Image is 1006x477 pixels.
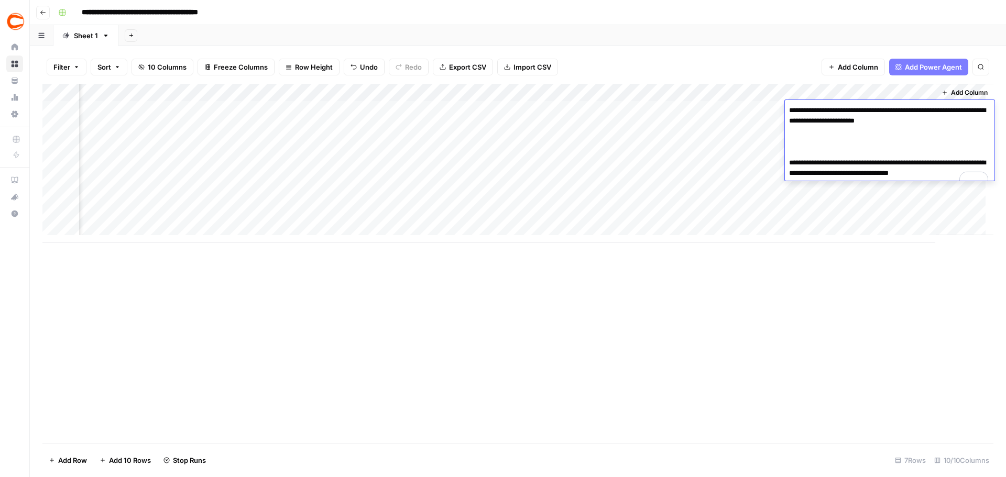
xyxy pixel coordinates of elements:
span: Import CSV [513,62,551,72]
a: Usage [6,89,23,106]
button: Add Column [937,86,992,99]
button: Import CSV [497,59,558,75]
button: Stop Runs [157,452,212,469]
span: Add Column [838,62,878,72]
span: Add 10 Rows [109,455,151,465]
span: Add Power Agent [905,62,962,72]
button: What's new? [6,188,23,205]
a: Home [6,39,23,56]
span: 10 Columns [148,62,187,72]
span: Filter [53,62,70,72]
a: AirOps Academy [6,172,23,188]
button: Redo [389,59,429,75]
span: Sort [97,62,111,72]
button: Undo [344,59,385,75]
div: 7 Rows [891,452,930,469]
span: Add Column [951,88,988,97]
button: Export CSV [433,59,493,75]
button: 10 Columns [132,59,193,75]
a: Settings [6,106,23,123]
span: Stop Runs [173,455,206,465]
a: Your Data [6,72,23,89]
span: Freeze Columns [214,62,268,72]
button: Freeze Columns [198,59,275,75]
a: Sheet 1 [53,25,118,46]
button: Add 10 Rows [93,452,157,469]
button: Add Column [822,59,885,75]
button: Filter [47,59,86,75]
button: Sort [91,59,127,75]
span: Undo [360,62,378,72]
img: Covers Logo [6,12,25,31]
span: Redo [405,62,422,72]
span: Add Row [58,455,87,465]
div: Sheet 1 [74,30,98,41]
textarea: To enrich screen reader interactions, please activate Accessibility in Grammarly extension settings [785,103,994,191]
a: Browse [6,56,23,72]
button: Row Height [279,59,340,75]
div: What's new? [7,189,23,205]
span: Export CSV [449,62,486,72]
button: Add Power Agent [889,59,968,75]
button: Help + Support [6,205,23,222]
span: Row Height [295,62,333,72]
button: Workspace: Covers [6,8,23,35]
button: Add Row [42,452,93,469]
div: 10/10 Columns [930,452,993,469]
